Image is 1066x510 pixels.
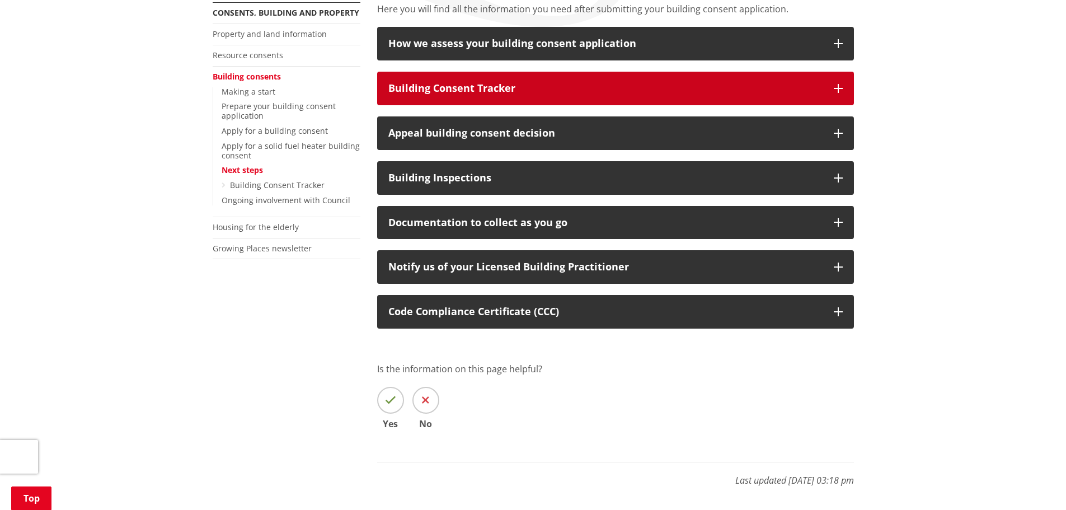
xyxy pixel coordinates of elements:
[1015,463,1055,503] iframe: Messenger Launcher
[388,306,823,317] p: Code Compliance Certificate (CCC)
[388,83,823,94] div: Building Consent Tracker
[377,116,854,150] button: Appeal building consent decision
[377,362,854,376] p: Is the information on this page helpful?
[388,128,823,139] div: Appeal building consent decision
[11,486,51,510] a: Top
[222,165,263,175] a: Next steps
[377,2,854,16] p: Here you will find all the information you need after submitting your building consent application.
[377,295,854,329] button: Code Compliance Certificate (CCC)
[230,180,325,190] a: Building Consent Tracker
[213,71,281,82] a: Building consents
[377,206,854,240] button: Documentation to collect as you go
[222,101,336,121] a: Prepare your building consent application
[377,27,854,60] button: How we assess your building consent application
[213,243,312,254] a: Growing Places newsletter
[213,29,327,39] a: Property and land information
[388,217,823,228] div: Documentation to collect as you go
[377,419,404,428] span: Yes
[222,195,350,205] a: Ongoing involvement with Council
[377,462,854,487] p: Last updated [DATE] 03:18 pm
[213,7,359,18] a: Consents, building and property
[388,172,823,184] div: Building Inspections
[222,125,328,136] a: Apply for a building consent
[377,72,854,105] button: Building Consent Tracker
[412,419,439,428] span: No
[213,50,283,60] a: Resource consents
[388,261,823,273] div: Notify us of your Licensed Building Practitioner
[377,250,854,284] button: Notify us of your Licensed Building Practitioner
[213,222,299,232] a: Housing for the elderly
[377,161,854,195] button: Building Inspections
[222,86,275,97] a: Making a start
[388,38,823,49] div: How we assess your building consent application
[222,141,360,161] a: Apply for a solid fuel heater building consent​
